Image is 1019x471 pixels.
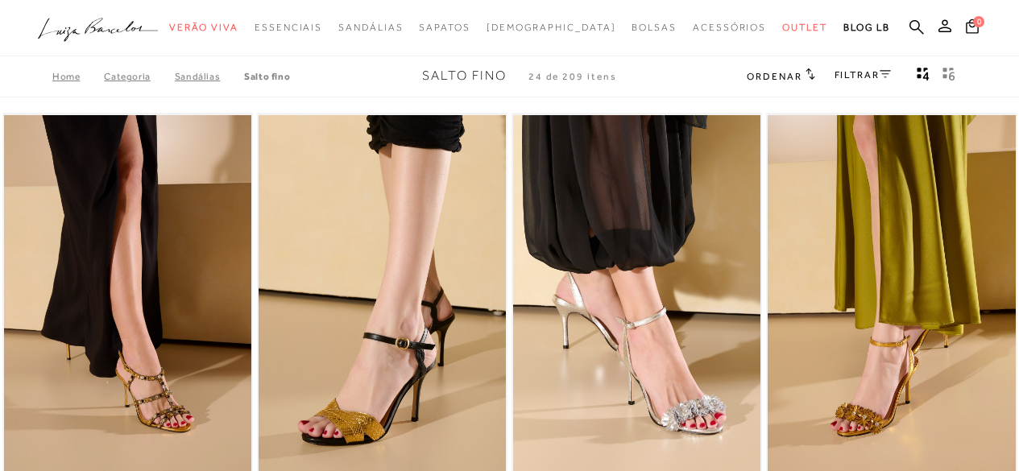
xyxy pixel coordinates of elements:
[175,71,244,82] a: SANDÁLIAS
[528,71,617,82] span: 24 de 209 itens
[419,22,470,33] span: Sapatos
[632,13,677,43] a: noSubCategoriesText
[422,68,507,83] span: Salto Fino
[244,71,290,82] a: Salto Fino
[693,22,766,33] span: Acessórios
[338,13,403,43] a: noSubCategoriesText
[835,69,891,81] a: FILTRAR
[104,71,174,82] a: Categoria
[782,22,827,33] span: Outlet
[169,22,238,33] span: Verão Viva
[843,13,890,43] a: BLOG LB
[843,22,890,33] span: BLOG LB
[255,22,322,33] span: Essenciais
[961,18,984,39] button: 0
[255,13,322,43] a: noSubCategoriesText
[52,71,104,82] a: Home
[487,13,616,43] a: noSubCategoriesText
[419,13,470,43] a: noSubCategoriesText
[782,13,827,43] a: noSubCategoriesText
[632,22,677,33] span: Bolsas
[938,66,960,87] button: gridText6Desc
[487,22,616,33] span: [DEMOGRAPHIC_DATA]
[169,13,238,43] a: noSubCategoriesText
[693,13,766,43] a: noSubCategoriesText
[973,16,984,27] span: 0
[747,71,802,82] span: Ordenar
[338,22,403,33] span: Sandálias
[912,66,934,87] button: Mostrar 4 produtos por linha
